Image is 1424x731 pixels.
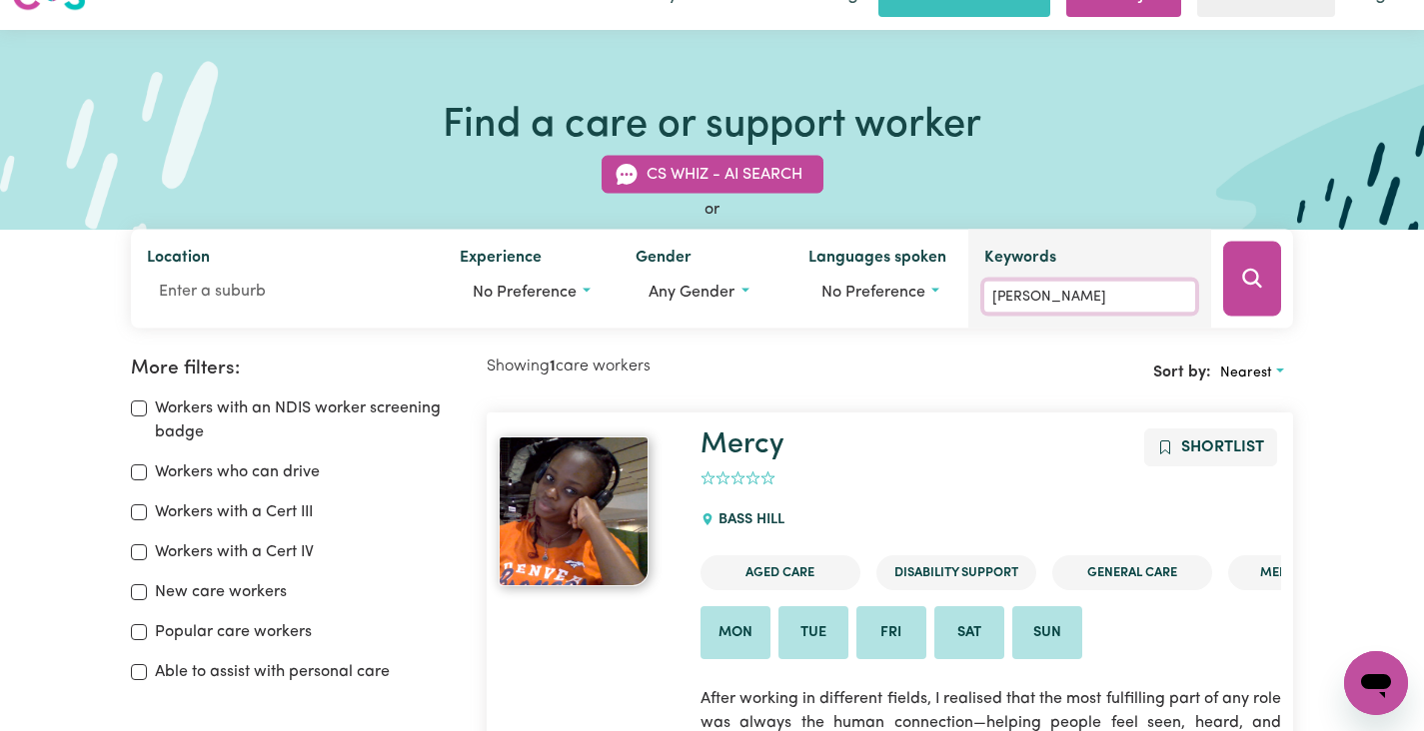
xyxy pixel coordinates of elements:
input: Enter keywords, e.g. full name, interests [984,282,1195,313]
li: General Care [1052,555,1212,590]
span: No preference [821,285,925,301]
button: Worker language preferences [808,274,952,312]
img: View Mercy's profile [499,436,649,586]
label: Location [147,246,210,274]
div: BASS HILL [701,493,796,547]
button: Add to shortlist [1144,428,1277,466]
h1: Find a care or support worker [443,102,981,150]
span: Nearest [1220,365,1272,380]
span: Any gender [649,285,734,301]
li: Available on Sat [934,606,1004,660]
li: Aged Care [701,555,860,590]
label: Languages spoken [808,246,946,274]
label: Workers with an NDIS worker screening badge [155,396,463,444]
button: Worker experience options [460,274,604,312]
label: Keywords [984,246,1056,274]
b: 1 [550,359,556,374]
label: Workers with a Cert III [155,500,313,524]
h2: Showing care workers [487,358,890,376]
label: Gender [636,246,692,274]
li: Available on Sun [1012,606,1082,660]
label: Able to assist with personal care [155,660,390,684]
label: Workers who can drive [155,460,320,484]
a: Mercy [499,436,677,586]
div: or [131,198,1294,222]
iframe: Button to launch messaging window [1344,651,1408,715]
li: Disability Support [876,555,1036,590]
button: CS Whiz - AI Search [602,156,823,194]
label: Workers with a Cert IV [155,540,314,564]
a: Mercy [701,430,784,459]
h2: More filters: [131,358,463,380]
button: Sort search results [1211,358,1293,388]
label: Experience [460,246,542,274]
div: add rating by typing an integer from 0 to 5 or pressing arrow keys [701,467,775,490]
label: Popular care workers [155,620,312,644]
li: Available on Tue [778,606,848,660]
label: New care workers [155,580,287,604]
input: Enter a suburb [147,274,428,310]
span: Shortlist [1181,439,1264,455]
span: Sort by: [1153,365,1211,380]
li: Available on Mon [701,606,770,660]
li: Mental Health [1228,555,1388,590]
button: Search [1223,242,1281,317]
span: No preference [473,285,577,301]
button: Worker gender preference [636,274,776,312]
li: Available on Fri [856,606,926,660]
